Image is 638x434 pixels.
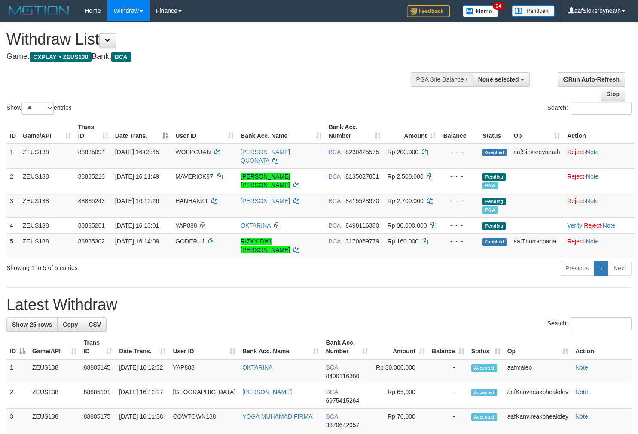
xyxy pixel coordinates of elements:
[115,238,159,245] span: [DATE] 16:14:09
[29,359,80,384] td: ZEUS138
[608,261,632,276] a: Next
[19,144,75,169] td: ZEUS138
[6,335,29,359] th: ID: activate to sort column descending
[78,238,105,245] span: 88885302
[63,321,78,328] span: Copy
[29,409,80,433] td: ZEUS138
[237,119,325,144] th: Bank Acc. Name: activate to sort column ascending
[6,4,72,17] img: MOTION_logo.png
[372,335,428,359] th: Amount: activate to sort column ascending
[388,197,424,204] span: Rp 2.700.000
[443,237,476,246] div: - - -
[80,335,116,359] th: Trans ID: activate to sort column ascending
[19,119,75,144] th: Game/API: activate to sort column ascending
[407,5,450,17] img: Feedback.jpg
[567,197,584,204] a: Reject
[242,388,292,395] a: [PERSON_NAME]
[575,364,588,371] a: Note
[443,221,476,230] div: - - -
[115,173,159,180] span: [DATE] 16:11:49
[479,119,510,144] th: Status
[326,413,338,420] span: BCA
[345,149,379,155] span: Copy 8230425575 to clipboard
[75,119,112,144] th: Trans ID: activate to sort column ascending
[510,144,564,169] td: aafSieksreyneath
[468,335,504,359] th: Status: activate to sort column ascending
[504,384,572,409] td: aafKanvireakpheakdey
[510,233,564,258] td: aafThorrachana
[175,173,213,180] span: MAVERICK87
[372,384,428,409] td: Rp 65,000
[329,197,341,204] span: BCA
[372,409,428,433] td: Rp 70,000
[345,173,379,180] span: Copy 8135027851 to clipboard
[6,31,417,48] h1: Withdraw List
[586,197,599,204] a: Note
[241,173,290,188] a: [PERSON_NAME] [PERSON_NAME]
[322,335,371,359] th: Bank Acc. Number: activate to sort column ascending
[345,222,379,229] span: Copy 8490116380 to clipboard
[428,384,468,409] td: -
[345,197,379,204] span: Copy 8415528970 to clipboard
[504,335,572,359] th: Op: activate to sort column ascending
[78,149,105,155] span: 88885094
[241,149,290,164] a: [PERSON_NAME] QUONATA
[443,148,476,156] div: - - -
[78,173,105,180] span: 88885213
[241,238,290,253] a: RIZKY DWI [PERSON_NAME]
[478,76,519,83] span: None selected
[564,168,635,193] td: ·
[463,5,499,17] img: Button%20Memo.svg
[6,102,72,115] label: Show entries
[89,321,101,328] span: CSV
[571,102,632,115] input: Search:
[564,119,635,144] th: Action
[571,317,632,330] input: Search:
[482,198,506,205] span: Pending
[384,119,440,144] th: Amount: activate to sort column ascending
[169,409,239,433] td: COWTOWN138
[564,217,635,233] td: · ·
[603,222,616,229] a: Note
[575,388,588,395] a: Note
[6,384,29,409] td: 2
[329,149,341,155] span: BCA
[482,182,498,189] span: Marked by aafnoeunsreypich
[19,217,75,233] td: ZEUS138
[388,238,418,245] span: Rp 160.000
[586,149,599,155] a: Note
[6,52,417,61] h4: Game: Bank:
[564,193,635,217] td: ·
[440,119,479,144] th: Balance
[564,144,635,169] td: ·
[584,222,601,229] a: Reject
[601,87,625,101] a: Stop
[29,335,80,359] th: Game/API: activate to sort column ascending
[473,72,530,87] button: None selected
[19,233,75,258] td: ZEUS138
[510,119,564,144] th: Op: activate to sort column ascending
[57,317,83,332] a: Copy
[115,222,159,229] span: [DATE] 16:13:01
[326,422,359,428] span: Copy 3370642957 to clipboard
[6,217,19,233] td: 4
[345,238,379,245] span: Copy 3170869779 to clipboard
[175,149,211,155] span: WOPPCUAN
[30,52,92,62] span: OXPLAY > ZEUS138
[567,238,584,245] a: Reject
[116,335,169,359] th: Date Trans.: activate to sort column ascending
[19,168,75,193] td: ZEUS138
[564,233,635,258] td: ·
[512,5,555,17] img: panduan.png
[6,144,19,169] td: 1
[242,413,312,420] a: YOGA MUHAMAD FIRMA
[242,364,273,371] a: OKTARINA
[428,335,468,359] th: Balance: activate to sort column ascending
[411,72,473,87] div: PGA Site Balance /
[388,173,424,180] span: Rp 2.500.000
[112,119,172,144] th: Date Trans.: activate to sort column descending
[482,149,507,156] span: Grabbed
[586,173,599,180] a: Note
[83,317,107,332] a: CSV
[175,238,205,245] span: GODERU1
